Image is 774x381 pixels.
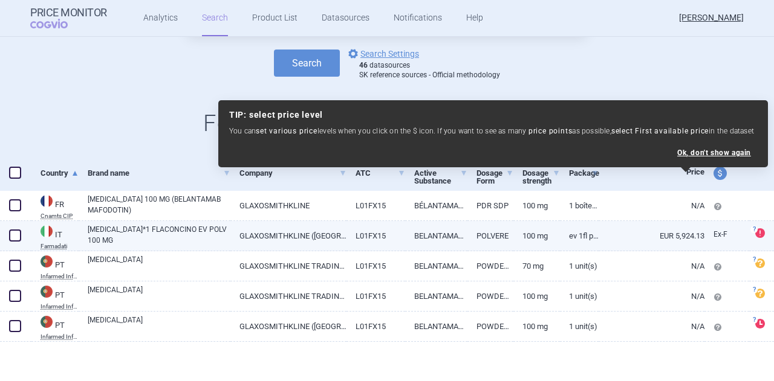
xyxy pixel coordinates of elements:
a: 1 BOÎTE DE 1, FLACON (VERRE), POUDRE POUR SOLUTION À DILUER POUR PERFUSION, VOIE INTRAVEINEUSE [560,191,599,220]
a: Search Settings [346,46,419,61]
a: Active Substance [414,158,467,196]
span: ? [750,286,758,293]
button: Ok, don't show again [677,149,751,157]
a: POLVERE [467,221,514,251]
a: N/A [599,312,704,341]
span: ? [750,316,758,324]
a: 100 mg [513,281,560,311]
a: 1 unit(s) [560,312,599,341]
a: L01FX15 [346,281,405,311]
a: BELANTAMAB MAFODOTIN [405,251,467,281]
button: Search [274,50,340,77]
a: N/A [599,191,704,220]
img: France [41,195,53,207]
strong: 46 [359,61,368,69]
p: You can levels when you click on the $ icon. If you want to see as many as possible, in the dataset [229,126,757,136]
img: Portugal [41,255,53,267]
strong: price points [528,127,573,135]
span: Ex-factory price [714,230,727,239]
a: BELANTAMAB MAFODOTIN [405,281,467,311]
a: ? [755,228,770,237]
a: 70 mg [513,251,560,281]
a: 100 mg [513,191,560,220]
abbr: Infarmed Infomed — Infomed - medicinal products database, published by Infarmed, National Authori... [41,334,79,340]
a: GLAXOSMITHKLINE ([GEOGRAPHIC_DATA]) LTD [230,221,346,251]
a: EV 1FL POLV 100MG [560,221,599,251]
a: [MEDICAL_DATA] [88,254,230,276]
a: GLAXOSMITHKLINE [230,191,346,220]
a: [MEDICAL_DATA] [88,284,230,306]
a: POWDER FOR CONCENTRATE FOR SOLUTION FOR INFUSION [467,281,514,311]
a: PTPTInfarmed Infomed [31,254,79,280]
strong: set various price [256,127,317,135]
strong: Price Monitor [30,7,107,19]
a: L01FX15 [346,191,405,220]
a: L01FX15 [346,312,405,341]
a: Company [239,158,346,188]
a: POWDER FOR CONCENTRATE FOR SOLUTION FOR INFUSION [467,251,514,281]
a: L01FX15 [346,251,405,281]
a: N/A [599,281,704,311]
a: L01FX15 [346,221,405,251]
a: ? [755,258,770,267]
span: Price [686,167,704,176]
span: COGVIO [30,19,85,28]
a: 100 mg [513,312,560,341]
a: GLAXOSMITHKLINE ([GEOGRAPHIC_DATA]) LIMITED [230,312,346,341]
a: 1 unit(s) [560,251,599,281]
a: Brand name [88,158,230,188]
a: BELANTAMAB MAFODOTIN [405,312,467,341]
a: FRFRCnamts CIP [31,194,79,219]
abbr: Farmadati — Online database developed by Farmadati Italia S.r.l., Italia. [41,243,79,249]
div: datasources SK reference sources - Official methodology [359,61,500,80]
a: ? [755,288,770,298]
abbr: Cnamts CIP — Database of National Insurance Fund for Salaried Worker (code CIP), France. [41,213,79,219]
a: BELANTAMAB MAFODOTIN [405,221,467,251]
a: Package [569,158,599,188]
abbr: Infarmed Infomed — Infomed - medicinal products database, published by Infarmed, National Authori... [41,304,79,310]
a: 100 MG [513,221,560,251]
a: [MEDICAL_DATA] [88,315,230,336]
a: EUR 5,924.13 [599,221,704,251]
a: ? [755,318,770,328]
span: ? [750,226,758,233]
a: GLAXOSMITHKLINE TRADING SERVICES, LTD. [230,251,346,281]
a: ITITFarmadati [31,224,79,249]
strong: select First available price [611,127,709,135]
abbr: Infarmed Infomed — Infomed - medicinal products database, published by Infarmed, National Authori... [41,274,79,280]
a: Country [41,158,79,188]
a: GLAXOSMITHKLINE TRADING SERVICES, LTD. [230,281,346,311]
h2: TIP: select price level [229,110,757,120]
a: ATC [356,158,405,188]
a: [MEDICAL_DATA] 100 MG (BELANTAMAB MAFODOTIN) [88,194,230,216]
a: Price MonitorCOGVIO [30,7,107,30]
a: 1 unit(s) [560,281,599,311]
img: Italy [41,225,53,237]
a: Dosage Form [476,158,514,196]
a: PTPTInfarmed Infomed [31,284,79,310]
a: PTPTInfarmed Infomed [31,315,79,340]
a: BÉLANTAMAB MAFODOTINE [405,191,467,220]
img: Portugal [41,316,53,328]
a: N/A [599,251,704,281]
a: Ex-F [704,226,749,244]
a: PDR SDP [467,191,514,220]
span: ? [750,256,758,263]
a: Dosage strength [522,158,560,196]
a: [MEDICAL_DATA]*1 FLACONCINO EV POLV 100 MG [88,224,230,246]
a: POWDER FOR CONCENTRATE FOR SOLUTION FOR INFUSION [467,312,514,341]
img: Portugal [41,286,53,298]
